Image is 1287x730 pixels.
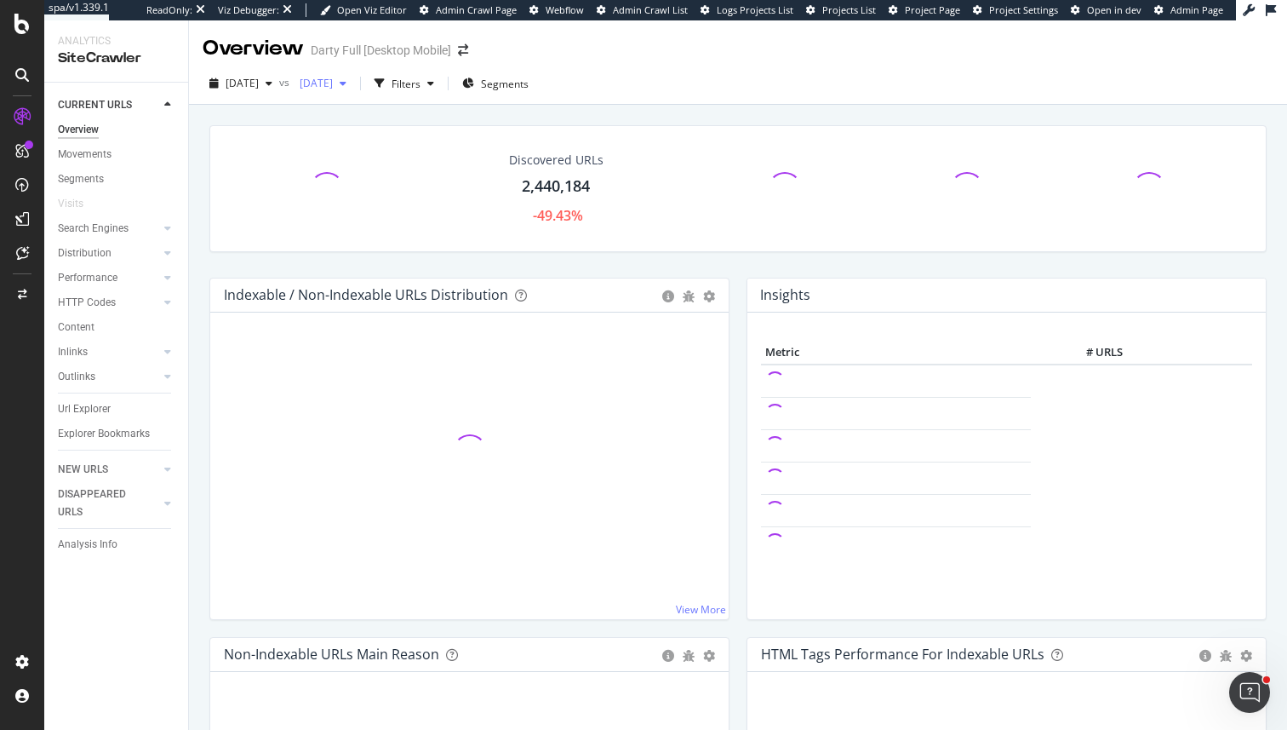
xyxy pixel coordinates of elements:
[683,290,695,302] div: bug
[58,343,88,361] div: Inlinks
[58,220,129,238] div: Search Engines
[337,3,407,16] span: Open Viz Editor
[522,175,590,198] div: 2,440,184
[58,269,117,287] div: Performance
[1071,3,1141,17] a: Open in dev
[224,286,508,303] div: Indexable / Non-Indexable URLs Distribution
[662,290,674,302] div: circle-info
[761,340,1031,365] th: Metric
[203,34,304,63] div: Overview
[1229,672,1270,713] iframe: Intercom live chat
[58,536,176,554] a: Analysis Info
[613,3,688,16] span: Admin Crawl List
[1240,650,1252,662] div: gear
[368,70,441,97] button: Filters
[58,195,100,213] a: Visits
[311,42,451,59] div: Darty Full [Desktop Mobile]
[683,650,695,662] div: bug
[58,461,108,479] div: NEW URLS
[58,170,176,188] a: Segments
[58,294,116,312] div: HTTP Codes
[1170,3,1223,16] span: Admin Page
[58,343,159,361] a: Inlinks
[320,3,407,17] a: Open Viz Editor
[58,536,117,554] div: Analysis Info
[806,3,876,17] a: Projects List
[597,3,688,17] a: Admin Crawl List
[703,650,715,662] div: gear
[58,121,99,139] div: Overview
[58,146,176,164] a: Movements
[279,75,293,89] span: vs
[436,3,517,16] span: Admin Crawl Page
[58,319,176,336] a: Content
[58,146,112,164] div: Movements
[989,3,1058,16] span: Project Settings
[701,3,793,17] a: Logs Projects List
[58,195,83,213] div: Visits
[529,3,584,17] a: Webflow
[973,3,1058,17] a: Project Settings
[58,400,176,418] a: Url Explorer
[58,244,112,262] div: Distribution
[58,425,150,443] div: Explorer Bookmarks
[58,244,159,262] a: Distribution
[1031,340,1126,365] th: # URLS
[676,602,726,617] a: View More
[58,368,159,386] a: Outlinks
[455,70,535,97] button: Segments
[293,70,353,97] button: [DATE]
[58,96,159,114] a: CURRENT URLS
[58,486,144,521] div: DISAPPEARED URLS
[58,269,159,287] a: Performance
[703,290,715,302] div: gear
[224,646,439,663] div: Non-Indexable URLs Main Reason
[481,77,529,91] span: Segments
[546,3,584,16] span: Webflow
[760,284,810,307] h4: Insights
[293,76,333,90] span: 2024 Aug. 25th
[509,152,603,169] div: Discovered URLs
[905,3,960,16] span: Project Page
[58,486,159,521] a: DISAPPEARED URLS
[58,49,174,68] div: SiteCrawler
[146,3,192,17] div: ReadOnly:
[218,3,279,17] div: Viz Debugger:
[1199,650,1211,662] div: circle-info
[58,461,159,479] a: NEW URLS
[717,3,793,16] span: Logs Projects List
[58,34,174,49] div: Analytics
[1220,650,1232,662] div: bug
[58,368,95,386] div: Outlinks
[458,44,468,56] div: arrow-right-arrow-left
[889,3,960,17] a: Project Page
[58,400,111,418] div: Url Explorer
[761,646,1044,663] div: HTML Tags Performance for Indexable URLs
[1154,3,1223,17] a: Admin Page
[392,77,420,91] div: Filters
[58,425,176,443] a: Explorer Bookmarks
[226,76,259,90] span: 2025 Oct. 3rd
[662,650,674,662] div: circle-info
[822,3,876,16] span: Projects List
[420,3,517,17] a: Admin Crawl Page
[58,121,176,139] a: Overview
[58,96,132,114] div: CURRENT URLS
[58,170,104,188] div: Segments
[533,206,583,226] div: -49.43%
[58,294,159,312] a: HTTP Codes
[1087,3,1141,16] span: Open in dev
[203,70,279,97] button: [DATE]
[58,220,159,238] a: Search Engines
[58,319,94,336] div: Content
